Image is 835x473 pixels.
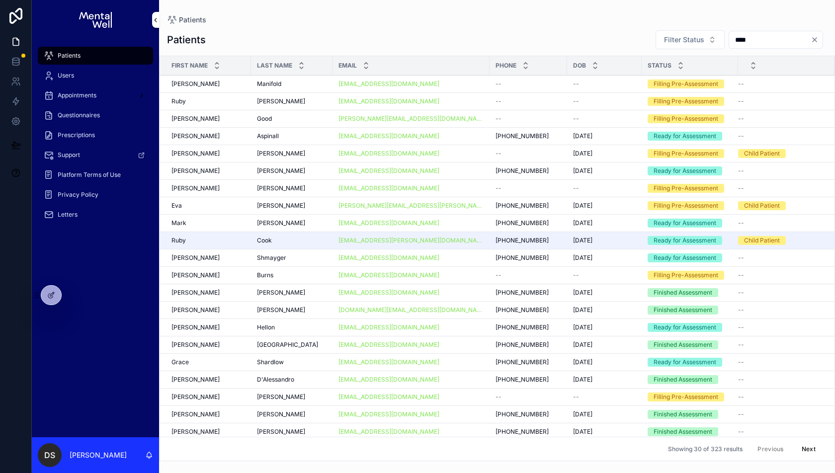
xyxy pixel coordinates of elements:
[338,184,484,192] a: [EMAIL_ADDRESS][DOMAIN_NAME]
[573,254,636,262] a: [DATE]
[338,271,439,279] a: [EMAIL_ADDRESS][DOMAIN_NAME]
[496,376,561,384] a: [PHONE_NUMBER]
[496,219,549,227] span: [PHONE_NUMBER]
[738,289,744,297] span: --
[738,341,823,349] a: --
[257,254,327,262] a: Shmayger
[338,306,484,314] a: [DOMAIN_NAME][EMAIL_ADDRESS][DOMAIN_NAME]
[257,115,272,123] span: Good
[573,323,636,331] a: [DATE]
[257,167,327,175] a: [PERSON_NAME]
[257,410,327,418] a: [PERSON_NAME]
[573,202,592,210] span: [DATE]
[257,150,305,158] span: [PERSON_NAME]
[58,91,96,99] span: Appointments
[573,132,636,140] a: [DATE]
[573,341,636,349] a: [DATE]
[573,393,636,401] a: --
[257,410,305,418] span: [PERSON_NAME]
[648,132,732,141] a: Ready for Assessment
[32,40,159,236] div: scrollable content
[496,202,561,210] a: [PHONE_NUMBER]
[496,167,561,175] a: [PHONE_NUMBER]
[257,306,305,314] span: [PERSON_NAME]
[171,219,186,227] span: Mark
[338,236,484,244] a: [EMAIL_ADDRESS][PERSON_NAME][DOMAIN_NAME]
[338,393,484,401] a: [EMAIL_ADDRESS][DOMAIN_NAME]
[738,358,744,366] span: --
[738,393,744,401] span: --
[38,67,153,84] a: Users
[171,376,220,384] span: [PERSON_NAME]
[648,166,732,175] a: Ready for Assessment
[654,166,716,175] div: Ready for Assessment
[38,86,153,104] a: Appointments
[171,236,186,244] span: Ruby
[496,150,501,158] span: --
[738,323,823,331] a: --
[171,132,220,140] span: [PERSON_NAME]
[738,167,823,175] a: --
[58,191,98,199] span: Privacy Policy
[171,80,245,88] a: [PERSON_NAME]
[257,236,327,244] a: Cook
[38,106,153,124] a: Questionnaires
[338,219,484,227] a: [EMAIL_ADDRESS][DOMAIN_NAME]
[257,184,305,192] span: [PERSON_NAME]
[573,236,592,244] span: [DATE]
[811,36,823,44] button: Clear
[171,236,245,244] a: Ruby
[738,323,744,331] span: --
[338,341,484,349] a: [EMAIL_ADDRESS][DOMAIN_NAME]
[496,410,561,418] a: [PHONE_NUMBER]
[171,167,245,175] a: [PERSON_NAME]
[179,15,206,25] span: Patients
[171,80,220,88] span: [PERSON_NAME]
[738,254,744,262] span: --
[257,306,327,314] a: [PERSON_NAME]
[648,271,732,280] a: Filling Pre-Assessment
[573,306,636,314] a: [DATE]
[171,219,245,227] a: Mark
[664,35,704,45] span: Filter Status
[654,393,718,401] div: Filling Pre-Assessment
[496,97,501,105] span: --
[171,271,245,279] a: [PERSON_NAME]
[648,288,732,297] a: Finished Assessment
[257,132,327,140] a: Aspinall
[738,271,823,279] a: --
[58,151,80,159] span: Support
[496,341,549,349] span: [PHONE_NUMBER]
[257,219,327,227] a: [PERSON_NAME]
[38,126,153,144] a: Prescriptions
[648,219,732,228] a: Ready for Assessment
[496,271,501,279] span: --
[171,202,245,210] a: Eva
[654,288,712,297] div: Finished Assessment
[58,171,121,179] span: Platform Terms of Use
[648,236,732,245] a: Ready for Assessment
[738,167,744,175] span: --
[338,323,439,331] a: [EMAIL_ADDRESS][DOMAIN_NAME]
[338,393,439,401] a: [EMAIL_ADDRESS][DOMAIN_NAME]
[338,150,439,158] a: [EMAIL_ADDRESS][DOMAIN_NAME]
[257,393,305,401] span: [PERSON_NAME]
[654,236,716,245] div: Ready for Assessment
[257,132,279,140] span: Aspinall
[654,114,718,123] div: Filling Pre-Assessment
[338,202,484,210] a: [PERSON_NAME][EMAIL_ADDRESS][PERSON_NAME][DOMAIN_NAME]
[338,80,484,88] a: [EMAIL_ADDRESS][DOMAIN_NAME]
[738,149,823,158] a: Child Patient
[573,115,579,123] span: --
[257,202,305,210] span: [PERSON_NAME]
[573,150,636,158] a: [DATE]
[648,253,732,262] a: Ready for Assessment
[257,271,327,279] a: Burns
[496,132,549,140] span: [PHONE_NUMBER]
[171,132,245,140] a: [PERSON_NAME]
[171,184,245,192] a: [PERSON_NAME]
[654,306,712,315] div: Finished Assessment
[573,219,636,227] a: [DATE]
[58,52,81,60] span: Patients
[738,201,823,210] a: Child Patient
